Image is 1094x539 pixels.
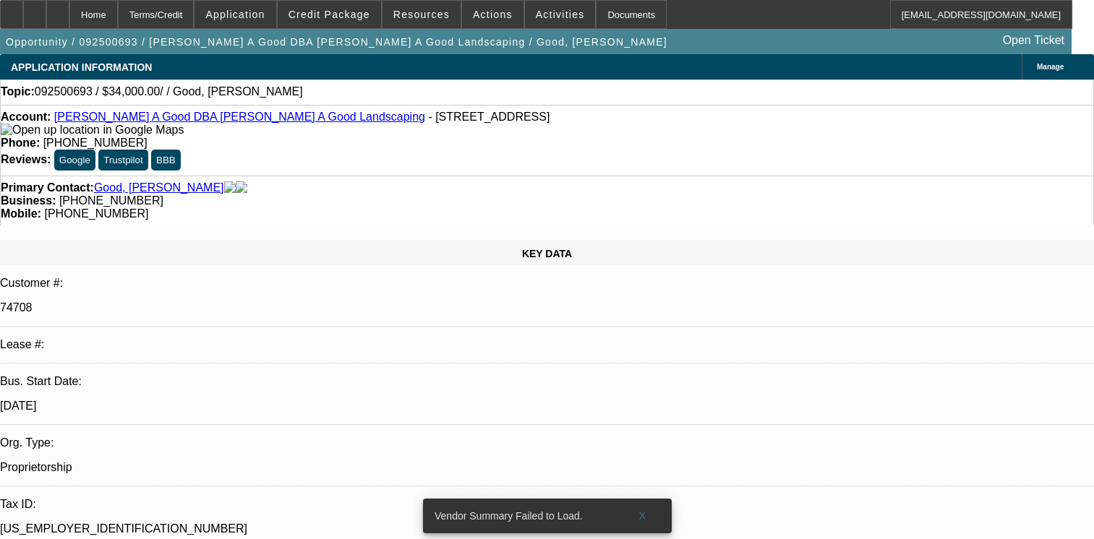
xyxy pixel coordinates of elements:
span: Resources [393,9,450,20]
span: [PHONE_NUMBER] [59,194,163,207]
strong: Account: [1,111,51,123]
img: linkedin-icon.png [236,181,247,194]
span: - [STREET_ADDRESS] [428,111,550,123]
button: Application [195,1,275,28]
span: Manage [1037,63,1064,71]
a: Open Ticket [997,28,1070,53]
span: Application [205,9,265,20]
button: Trustpilot [98,150,148,171]
strong: Topic: [1,85,35,98]
span: Opportunity / 092500693 / [PERSON_NAME] A Good DBA [PERSON_NAME] A Good Landscaping / Good, [PERS... [6,36,667,48]
img: Open up location in Google Maps [1,124,184,137]
a: View Google Maps [1,124,184,136]
span: Activities [536,9,585,20]
strong: Business: [1,194,56,207]
strong: Phone: [1,137,40,149]
span: Actions [473,9,513,20]
span: [PHONE_NUMBER] [44,207,148,220]
button: Actions [462,1,524,28]
span: [PHONE_NUMBER] [43,137,148,149]
strong: Primary Contact: [1,181,94,194]
strong: Reviews: [1,153,51,165]
button: Credit Package [278,1,381,28]
button: BBB [151,150,181,171]
button: Google [54,150,95,171]
button: Activities [525,1,596,28]
span: Credit Package [289,9,370,20]
span: KEY DATA [522,248,572,259]
div: Vendor Summary Failed to Load. [423,499,620,533]
span: 092500693 / $34,000.00/ / Good, [PERSON_NAME] [35,85,303,98]
strong: Mobile: [1,207,41,220]
a: [PERSON_NAME] A Good DBA [PERSON_NAME] A Good Landscaping [54,111,425,123]
button: Resources [383,1,461,28]
span: X [638,510,646,522]
a: Good, [PERSON_NAME] [94,181,224,194]
button: X [620,503,666,529]
span: APPLICATION INFORMATION [11,61,152,73]
img: facebook-icon.png [224,181,236,194]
